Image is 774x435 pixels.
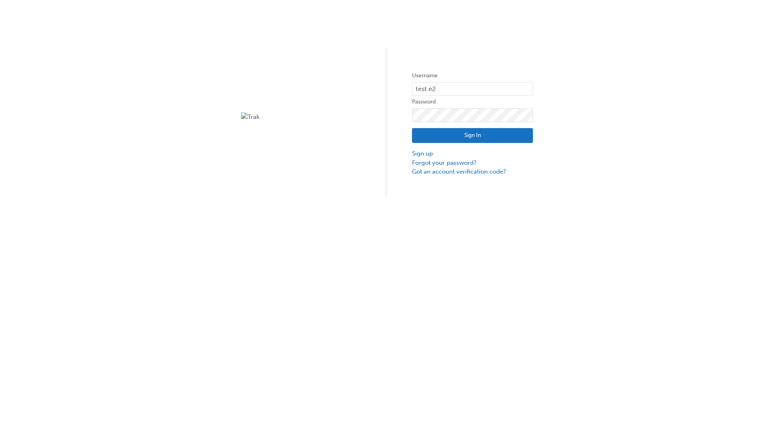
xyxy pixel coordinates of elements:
[241,112,362,122] img: Trak
[412,158,533,168] a: Forgot your password?
[412,97,533,107] label: Password
[412,71,533,81] label: Username
[412,128,533,143] button: Sign In
[412,167,533,176] a: Got an account verification code?
[412,149,533,158] a: Sign up
[412,82,533,96] input: Username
